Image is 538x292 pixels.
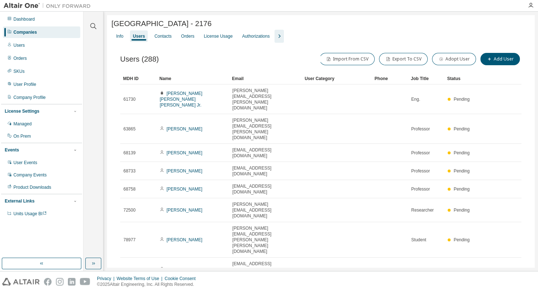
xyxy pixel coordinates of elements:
[232,225,298,254] span: [PERSON_NAME][EMAIL_ADDRESS][PERSON_NAME][PERSON_NAME][DOMAIN_NAME]
[411,73,441,84] div: Job Title
[123,96,135,102] span: 61730
[56,278,64,285] img: instagram.svg
[117,276,164,281] div: Website Terms of Use
[232,201,298,219] span: [PERSON_NAME][EMAIL_ADDRESS][DOMAIN_NAME]
[411,207,434,213] span: Researcher
[432,53,476,65] button: Adopt User
[111,20,212,28] span: [GEOGRAPHIC_DATA] - 2176
[13,133,31,139] div: On Prem
[13,29,37,35] div: Companies
[453,267,469,272] span: Pending
[80,278,90,285] img: youtube.svg
[411,126,430,132] span: Professor
[411,267,426,272] span: Student
[411,96,420,102] span: Eng.
[13,211,47,216] span: Units Usage BI
[232,73,299,84] div: Email
[411,186,430,192] span: Professor
[97,281,200,288] p: © 2025 Altair Engineering, Inc. All Rights Reserved.
[411,168,430,174] span: Professor
[167,187,203,192] a: [PERSON_NAME]
[13,121,32,127] div: Managed
[120,55,159,63] span: Users (288)
[167,168,203,174] a: [PERSON_NAME]
[123,150,135,156] span: 68139
[160,91,202,108] a: [PERSON_NAME] [PERSON_NAME] [PERSON_NAME] Jr.
[13,55,27,61] div: Orders
[123,267,135,272] span: 80902
[123,168,135,174] span: 68733
[13,16,35,22] div: Dashboard
[167,267,203,272] a: [PERSON_NAME]
[204,33,232,39] div: License Usage
[181,33,195,39] div: Orders
[232,88,298,111] span: [PERSON_NAME][EMAIL_ADDRESS][PERSON_NAME][DOMAIN_NAME]
[123,237,135,243] span: 78977
[164,276,200,281] div: Cookie Consent
[159,73,226,84] div: Name
[167,150,203,155] a: [PERSON_NAME]
[319,53,375,65] button: Import From CSV
[375,73,405,84] div: Phone
[480,53,520,65] button: Add User
[5,147,19,153] div: Events
[68,278,76,285] img: linkedin.svg
[4,2,94,9] img: Altair One
[453,150,469,155] span: Pending
[167,237,203,242] a: [PERSON_NAME]
[232,183,298,195] span: [EMAIL_ADDRESS][DOMAIN_NAME]
[97,276,117,281] div: Privacy
[44,278,52,285] img: facebook.svg
[232,117,298,141] span: [PERSON_NAME][EMAIL_ADDRESS][PERSON_NAME][DOMAIN_NAME]
[232,165,298,177] span: [EMAIL_ADDRESS][DOMAIN_NAME]
[453,208,469,213] span: Pending
[453,187,469,192] span: Pending
[453,126,469,132] span: Pending
[305,73,369,84] div: User Category
[13,95,46,100] div: Company Profile
[154,33,171,39] div: Contacts
[13,160,37,166] div: User Events
[13,172,46,178] div: Company Events
[411,150,430,156] span: Professor
[13,68,25,74] div: SKUs
[167,208,203,213] a: [PERSON_NAME]
[232,261,298,278] span: [EMAIL_ADDRESS][PERSON_NAME][DOMAIN_NAME]
[5,198,34,204] div: External Links
[123,126,135,132] span: 63865
[13,42,25,48] div: Users
[242,33,270,39] div: Authorizations
[453,97,469,102] span: Pending
[232,147,298,159] span: [EMAIL_ADDRESS][DOMAIN_NAME]
[453,168,469,174] span: Pending
[13,82,36,87] div: User Profile
[5,108,39,114] div: License Settings
[123,73,154,84] div: MDH ID
[123,207,135,213] span: 72500
[447,73,478,84] div: Status
[123,186,135,192] span: 68758
[2,278,40,285] img: altair_logo.svg
[453,237,469,242] span: Pending
[411,237,426,243] span: Student
[116,33,123,39] div: Info
[379,53,428,65] button: Export To CSV
[167,126,203,132] a: [PERSON_NAME]
[133,33,145,39] div: Users
[13,184,51,190] div: Product Downloads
